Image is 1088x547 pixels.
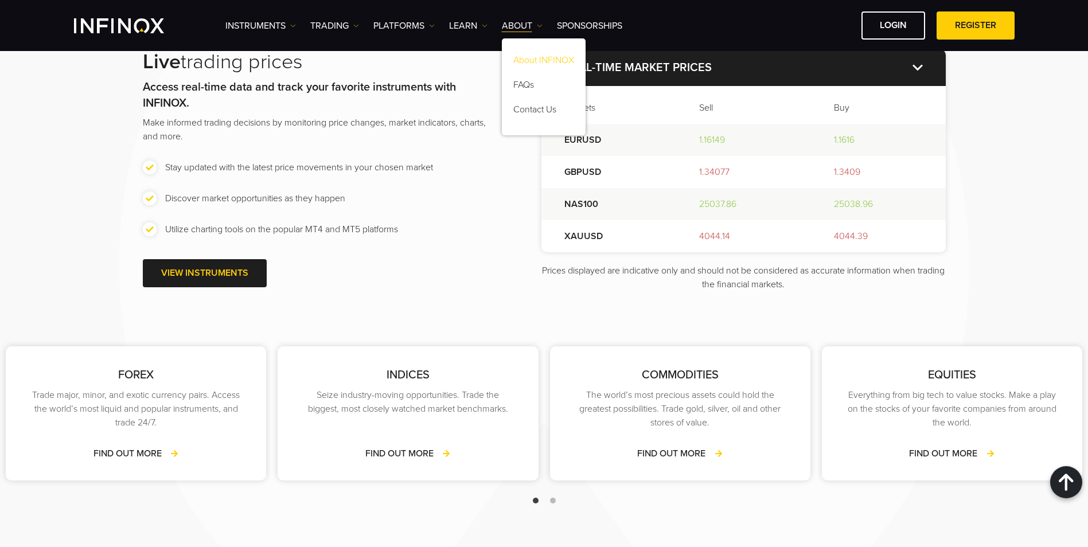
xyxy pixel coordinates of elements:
a: REGISTER [937,11,1015,40]
td: GBPUSD [541,156,676,188]
a: Instruments [225,19,296,33]
td: XAUUSD [541,220,676,252]
td: NAS100 [541,188,676,220]
td: EURUSD [541,124,676,156]
a: PLATFORMS [373,19,435,33]
p: FOREX [29,366,243,384]
li: Stay updated with the latest price movements in your chosen market [143,161,496,174]
p: The world’s most precious assets could hold the greatest possibilities. Trade gold, silver, oil a... [573,388,787,429]
a: Learn [449,19,488,33]
p: Trade major, minor, and exotic currency pairs. Access the world’s most liquid and popular instrum... [29,388,243,429]
td: 1.16149 [676,124,811,156]
a: About INFINOX [502,50,586,75]
a: FIND OUT MORE [365,447,451,460]
p: Prices displayed are indicative only and should not be considered as accurate information when tr... [541,264,946,291]
p: Seize industry-moving opportunities. Trade the biggest, most closely watched market benchmarks. [301,388,515,416]
td: 25037.86 [676,188,811,220]
a: ABOUT [502,19,543,33]
td: 4044.14 [676,220,811,252]
a: LOGIN [861,11,925,40]
p: INDICES [301,366,515,384]
th: Buy [811,86,946,124]
strong: Real-time market prices [564,61,712,75]
td: 4044.39 [811,220,946,252]
a: Contact Us [502,99,586,124]
strong: Live [143,49,181,74]
th: Sell [676,86,811,124]
a: FIND OUT MORE [93,447,179,460]
a: TRADING [310,19,359,33]
p: Everything from big tech to value stocks. Make a play on the stocks of your favorite companies fr... [845,388,1059,429]
a: SPONSORSHIPS [557,19,622,33]
li: Discover market opportunities as they happen [143,192,496,205]
h2: trading prices [143,49,496,75]
p: Make informed trading decisions by monitoring price changes, market indicators, charts, and more. [143,116,496,143]
li: Utilize charting tools on the popular MT4 and MT5 platforms [143,222,496,236]
td: 1.1616 [811,124,946,156]
span: Go to slide 2 [550,498,556,503]
a: INFINOX Logo [74,18,191,33]
a: FIND OUT MORE [637,447,723,460]
td: 25038.96 [811,188,946,220]
span: Go to slide 1 [533,498,539,503]
a: FIND OUT MORE [909,447,995,460]
td: 1.34077 [676,156,811,188]
strong: Access real-time data and track your favorite instruments with INFINOX. [143,80,456,110]
p: COMMODITIES [573,366,787,384]
p: EQUITIES [845,366,1059,384]
a: VIEW INSTRUMENTS [143,259,267,287]
a: FAQs [502,75,586,99]
th: Markets [541,86,676,124]
td: 1.3409 [811,156,946,188]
